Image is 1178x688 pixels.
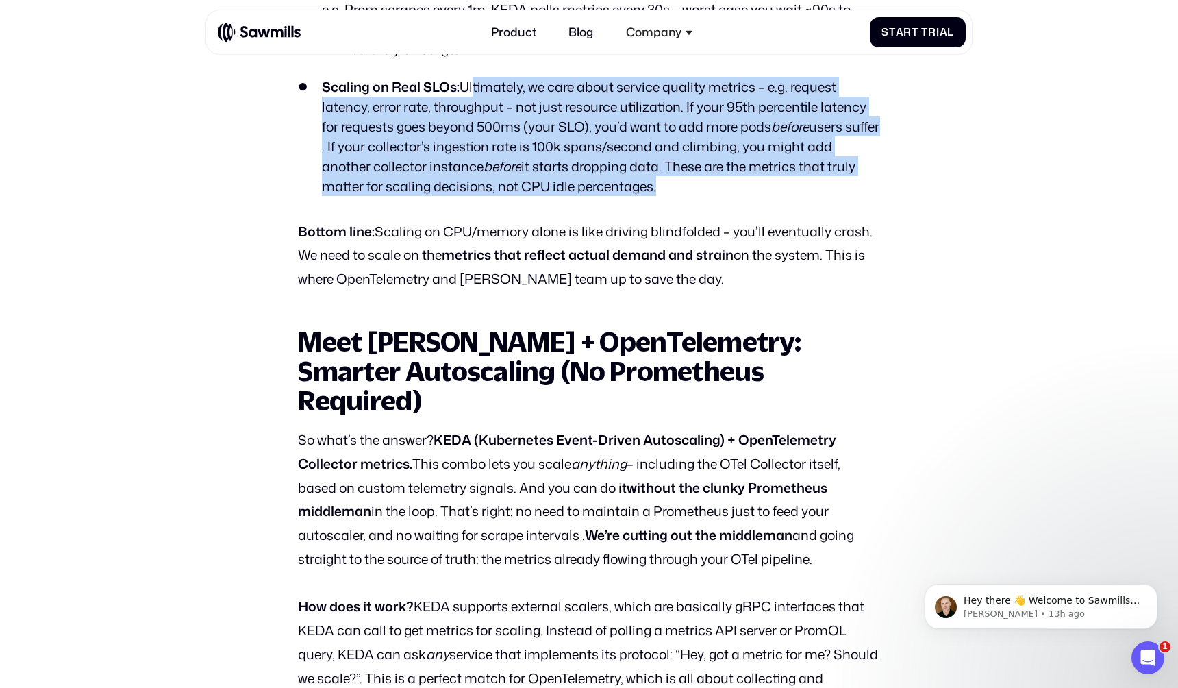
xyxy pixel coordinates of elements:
[571,454,627,473] em: anything
[585,526,792,544] strong: We’re cutting out the middleman
[298,428,879,572] p: So what’s the answer? This combo lets you scale – including the OTel Collector itself, based on c...
[298,430,836,473] strong: KEDA (Kubernetes Event-Driven Autoscaling) + OpenTelemetry Collector metrics.
[903,26,912,38] span: r
[442,245,734,264] strong: metrics that reflect actual demand and strain
[298,597,414,615] strong: How does it work?
[298,220,879,291] p: Scaling on CPU/memory alone is like driving blindfolded – you’ll eventually crash. We need to sca...
[298,222,375,241] strong: Bottom line:
[560,16,603,48] a: Blog
[940,26,948,38] span: a
[881,26,889,38] span: S
[617,16,702,48] div: Company
[298,325,801,416] strong: Meet [PERSON_NAME] + OpenTelemetry: Smarter Autoscaling (No Prometheus Required)
[298,77,879,196] li: Ultimately, we care about service quality metrics – e.g. request latency, error rate, throughput ...
[426,645,449,663] em: any
[889,26,896,38] span: t
[936,26,940,38] span: i
[896,26,904,38] span: a
[870,17,966,47] a: StartTrial
[904,555,1178,651] iframe: Intercom notifications message
[626,25,681,40] div: Company
[1131,641,1164,674] iframe: Intercom live chat
[921,26,928,38] span: T
[928,26,936,38] span: r
[484,157,521,175] em: before
[1160,641,1170,652] span: 1
[322,77,460,96] strong: Scaling on Real SLOs:
[947,26,954,38] span: l
[912,26,918,38] span: t
[482,16,545,48] a: Product
[771,117,809,136] em: before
